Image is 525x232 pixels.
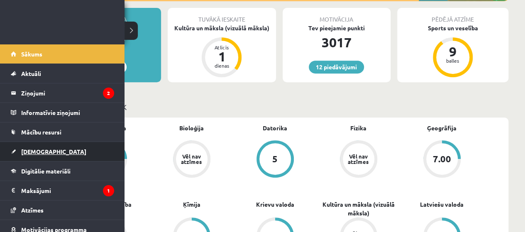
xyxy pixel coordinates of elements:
[21,70,41,77] span: Aktuāli
[180,154,203,164] div: Vēl nav atzīmes
[11,64,114,83] a: Aktuāli
[150,140,233,179] a: Vēl nav atzīmes
[11,122,114,142] a: Mācību resursi
[21,128,61,136] span: Mācību resursi
[397,24,508,78] a: Sports un veselība 9 balles
[11,83,114,103] a: Ziņojumi2
[11,200,114,220] a: Atzīmes
[103,185,114,196] i: 1
[272,154,278,164] div: 5
[120,32,125,44] span: €
[440,58,465,63] div: balles
[350,124,366,132] a: Fizika
[397,24,508,32] div: Sports un veselība
[233,140,317,179] a: 5
[21,181,114,200] legend: Maksājumi
[168,24,276,78] a: Kultūra un māksla (vizuālā māksla) Atlicis 1 dienas
[263,124,287,132] a: Datorika
[11,161,114,181] a: Digitālie materiāli
[309,61,364,73] a: 12 piedāvājumi
[21,103,114,122] legend: Informatīvie ziņojumi
[317,200,400,217] a: Kultūra un māksla (vizuālā māksla)
[21,50,42,58] span: Sākums
[11,103,114,122] a: Informatīvie ziņojumi
[11,142,114,161] a: [DEMOGRAPHIC_DATA]
[21,206,44,214] span: Atzīmes
[53,101,505,112] p: Mācību plāns 11.a2 JK
[347,154,370,164] div: Vēl nav atzīmes
[11,44,114,63] a: Sākums
[420,200,464,209] a: Latviešu valoda
[179,124,204,132] a: Bioloģija
[256,200,294,209] a: Krievu valoda
[397,8,508,24] div: Pēdējā atzīme
[183,200,200,209] a: Ķīmija
[11,181,114,200] a: Maksājumi1
[168,24,276,32] div: Kultūra un māksla (vizuālā māksla)
[21,167,71,175] span: Digitālie materiāli
[433,154,451,164] div: 7.00
[317,140,400,179] a: Vēl nav atzīmes
[21,83,114,103] legend: Ziņojumi
[209,45,234,50] div: Atlicis
[209,63,234,68] div: dienas
[21,148,86,155] span: [DEMOGRAPHIC_DATA]
[283,8,391,24] div: Motivācija
[209,50,234,63] div: 1
[283,32,391,52] div: 3017
[103,88,114,99] i: 2
[440,45,465,58] div: 9
[427,124,457,132] a: Ģeogrāfija
[400,140,483,179] a: 7.00
[168,8,276,24] div: Tuvākā ieskaite
[283,24,391,32] div: Tev pieejamie punkti
[9,15,76,35] a: Rīgas 1. Tālmācības vidusskola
